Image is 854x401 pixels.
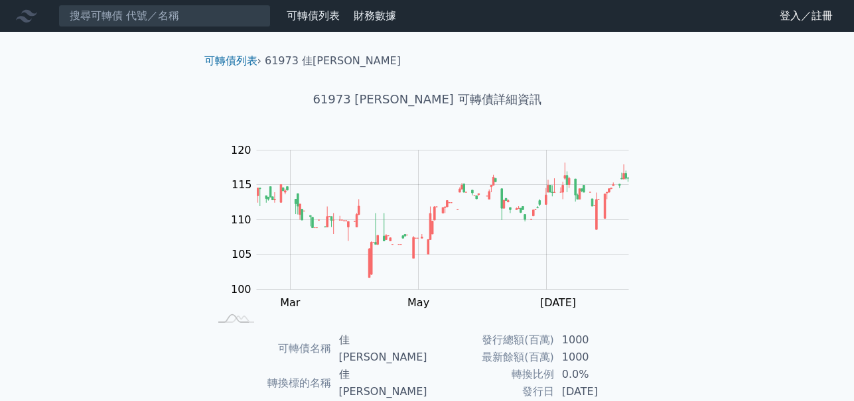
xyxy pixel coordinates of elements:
[287,9,340,22] a: 可轉債列表
[231,144,251,156] tspan: 120
[427,383,554,400] td: 發行日
[331,366,427,400] td: 佳[PERSON_NAME]
[210,331,331,366] td: 可轉債名稱
[554,331,645,349] td: 1000
[331,331,427,366] td: 佳[PERSON_NAME]
[224,144,649,309] g: Chart
[554,383,645,400] td: [DATE]
[427,349,554,366] td: 最新餘額(百萬)
[204,53,261,69] li: ›
[554,349,645,366] td: 1000
[540,296,576,309] tspan: [DATE]
[232,248,252,260] tspan: 105
[554,366,645,383] td: 0.0%
[265,53,401,69] li: 61973 佳[PERSON_NAME]
[232,178,252,191] tspan: 115
[194,90,661,109] h1: 61973 [PERSON_NAME] 可轉債詳細資訊
[427,331,554,349] td: 發行總額(百萬)
[427,366,554,383] td: 轉換比例
[231,213,251,226] tspan: 110
[354,9,396,22] a: 財務數據
[204,54,257,67] a: 可轉債列表
[769,5,843,27] a: 登入／註冊
[231,283,251,296] tspan: 100
[407,296,429,309] tspan: May
[280,296,301,309] tspan: Mar
[210,366,331,400] td: 轉換標的名稱
[58,5,271,27] input: 搜尋可轉債 代號／名稱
